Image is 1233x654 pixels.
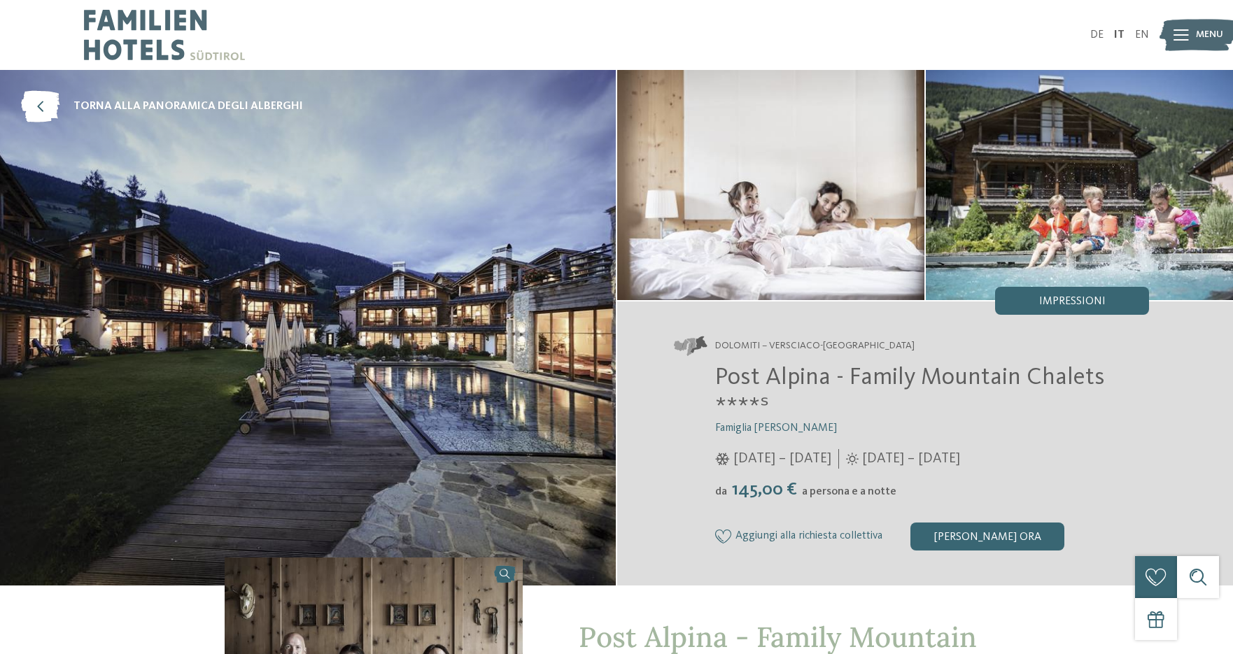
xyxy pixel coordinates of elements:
a: IT [1114,29,1125,41]
div: [PERSON_NAME] ora [910,523,1064,550]
span: Impressioni [1039,296,1106,307]
span: Dolomiti – Versciaco-[GEOGRAPHIC_DATA] [715,339,915,353]
a: torna alla panoramica degli alberghi [21,91,303,122]
span: Famiglia [PERSON_NAME] [715,422,837,434]
img: Il family hotel a San Candido dal fascino alpino [926,70,1233,300]
span: [DATE] – [DATE] [862,449,960,469]
span: da [715,486,727,497]
span: Menu [1196,28,1223,42]
span: 145,00 € [728,481,801,499]
span: a persona e a notte [802,486,896,497]
img: Il family hotel a San Candido dal fascino alpino [617,70,924,300]
a: DE [1090,29,1104,41]
span: Post Alpina - Family Mountain Chalets ****ˢ [715,365,1105,419]
a: EN [1135,29,1149,41]
span: torna alla panoramica degli alberghi [73,99,303,114]
span: [DATE] – [DATE] [733,449,831,469]
span: Aggiungi alla richiesta collettiva [735,530,882,543]
i: Orari d'apertura estate [846,453,859,465]
i: Orari d'apertura inverno [715,453,730,465]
